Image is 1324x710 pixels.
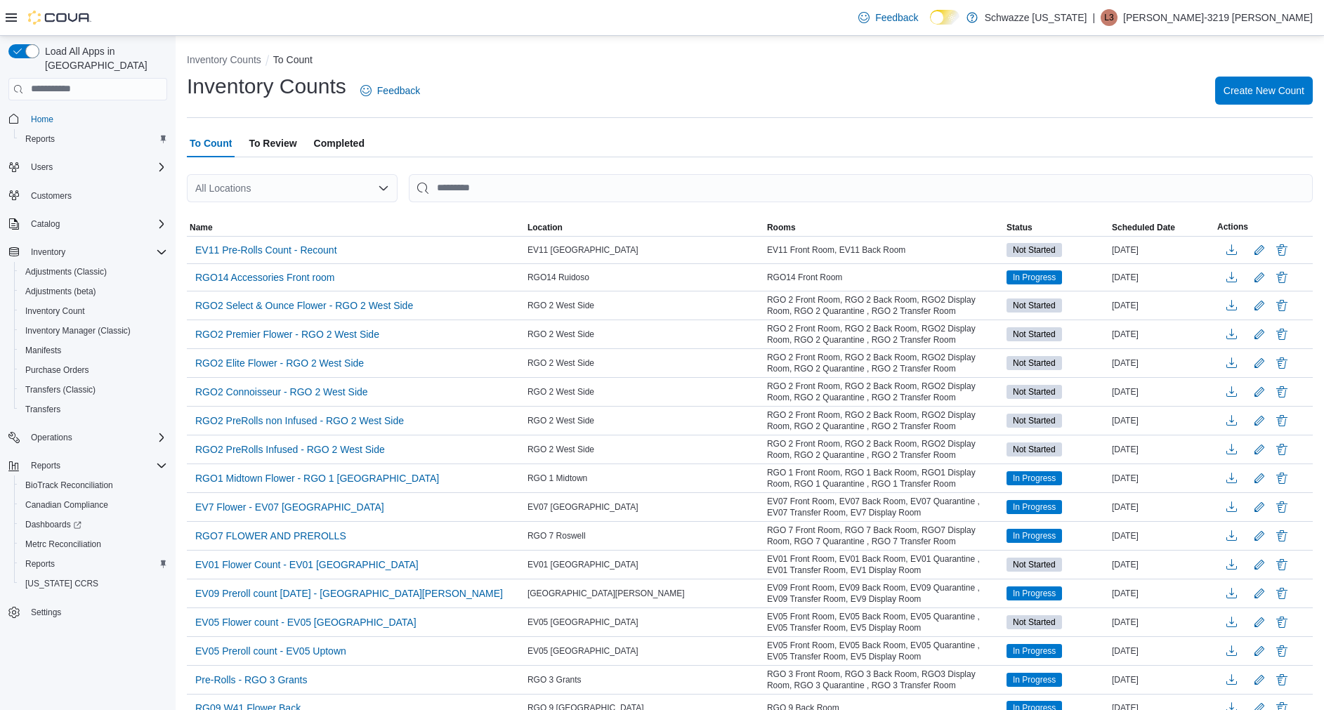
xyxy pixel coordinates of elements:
[1109,355,1214,372] div: [DATE]
[20,516,167,533] span: Dashboards
[3,428,173,447] button: Operations
[3,157,173,177] button: Users
[875,11,918,25] span: Feedback
[1273,643,1290,659] button: Delete
[25,578,98,589] span: [US_STATE] CCRS
[190,222,213,233] span: Name
[853,4,924,32] a: Feedback
[1273,326,1290,343] button: Delete
[1251,439,1268,460] button: Edit count details
[1251,612,1268,633] button: Edit count details
[20,303,91,320] a: Inventory Count
[25,111,59,128] a: Home
[1273,297,1290,314] button: Delete
[1013,244,1056,256] span: Not Started
[195,673,307,687] span: Pre-Rolls - RGO 3 Grants
[764,269,1004,286] div: RGO14 Front Room
[25,429,167,446] span: Operations
[1007,222,1033,233] span: Status
[14,475,173,495] button: BioTrack Reconciliation
[1273,441,1290,458] button: Delete
[20,283,167,300] span: Adjustments (beta)
[1224,84,1304,98] span: Create New Count
[377,84,420,98] span: Feedback
[190,410,409,431] button: RGO2 PreRolls non Infused - RGO 2 West Side
[1109,269,1214,286] div: [DATE]
[1273,556,1290,573] button: Delete
[1007,298,1062,313] span: Not Started
[1251,353,1268,374] button: Edit count details
[1251,554,1268,575] button: Edit count details
[527,559,638,570] span: EV01 [GEOGRAPHIC_DATA]
[20,555,60,572] a: Reports
[1013,558,1056,571] span: Not Started
[20,283,102,300] a: Adjustments (beta)
[25,345,61,356] span: Manifests
[20,536,107,553] a: Metrc Reconciliation
[25,187,167,204] span: Customers
[25,266,107,277] span: Adjustments (Classic)
[20,131,60,147] a: Reports
[14,341,173,360] button: Manifests
[20,401,167,418] span: Transfers
[1109,219,1214,236] button: Scheduled Date
[20,362,95,379] a: Purchase Orders
[1013,616,1056,629] span: Not Started
[14,400,173,419] button: Transfers
[25,429,78,446] button: Operations
[195,471,439,485] span: RGO1 Midtown Flower - RGO 1 [GEOGRAPHIC_DATA]
[1092,9,1095,26] p: |
[527,530,586,541] span: RGO 7 Roswell
[1013,386,1056,398] span: Not Started
[14,360,173,380] button: Purchase Orders
[1007,270,1062,284] span: In Progress
[1007,243,1062,257] span: Not Started
[190,381,374,402] button: RGO2 Connoisseur - RGO 2 West Side
[1109,441,1214,458] div: [DATE]
[25,133,55,145] span: Reports
[1109,242,1214,258] div: [DATE]
[1273,499,1290,515] button: Delete
[930,10,959,25] input: Dark Mode
[190,468,445,489] button: RGO1 Midtown Flower - RGO 1 [GEOGRAPHIC_DATA]
[1112,222,1175,233] span: Scheduled Date
[31,246,65,258] span: Inventory
[195,327,379,341] span: RGO2 Premier Flower - RGO 2 West Side
[378,183,389,194] button: Open list of options
[764,219,1004,236] button: Rooms
[190,612,422,633] button: EV05 Flower count - EV05 [GEOGRAPHIC_DATA]
[25,384,96,395] span: Transfers (Classic)
[1273,614,1290,631] button: Delete
[20,497,167,513] span: Canadian Compliance
[3,242,173,262] button: Inventory
[1013,587,1056,600] span: In Progress
[195,644,346,658] span: EV05 Preroll count - EV05 Uptown
[14,380,173,400] button: Transfers (Classic)
[1273,412,1290,429] button: Delete
[1109,585,1214,602] div: [DATE]
[28,11,91,25] img: Cova
[190,497,390,518] button: EV7 Flower - EV07 [GEOGRAPHIC_DATA]
[8,103,167,659] nav: Complex example
[25,244,71,261] button: Inventory
[1251,239,1268,261] button: Edit count details
[527,645,638,657] span: EV05 [GEOGRAPHIC_DATA]
[195,385,368,399] span: RGO2 Connoisseur - RGO 2 West Side
[31,190,72,202] span: Customers
[20,555,167,572] span: Reports
[14,554,173,574] button: Reports
[527,357,594,369] span: RGO 2 West Side
[1013,443,1056,456] span: Not Started
[1013,271,1056,284] span: In Progress
[190,353,369,374] button: RGO2 Elite Flower - RGO 2 West Side
[1251,267,1268,288] button: Edit count details
[20,263,167,280] span: Adjustments (Classic)
[3,602,173,622] button: Settings
[1007,615,1062,629] span: Not Started
[20,303,167,320] span: Inventory Count
[195,270,334,284] span: RGO14 Accessories Front room
[1109,383,1214,400] div: [DATE]
[764,551,1004,579] div: EV01 Front Room, EV01 Back Room, EV01 Quarantine , EV01 Transfer Room, EV1 Display Room
[764,435,1004,464] div: RGO 2 Front Room, RGO 2 Back Room, RGO2 Display Room, RGO 2 Quarantine , RGO 2 Transfer Room
[195,298,413,313] span: RGO2 Select & Ounce Flower - RGO 2 West Side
